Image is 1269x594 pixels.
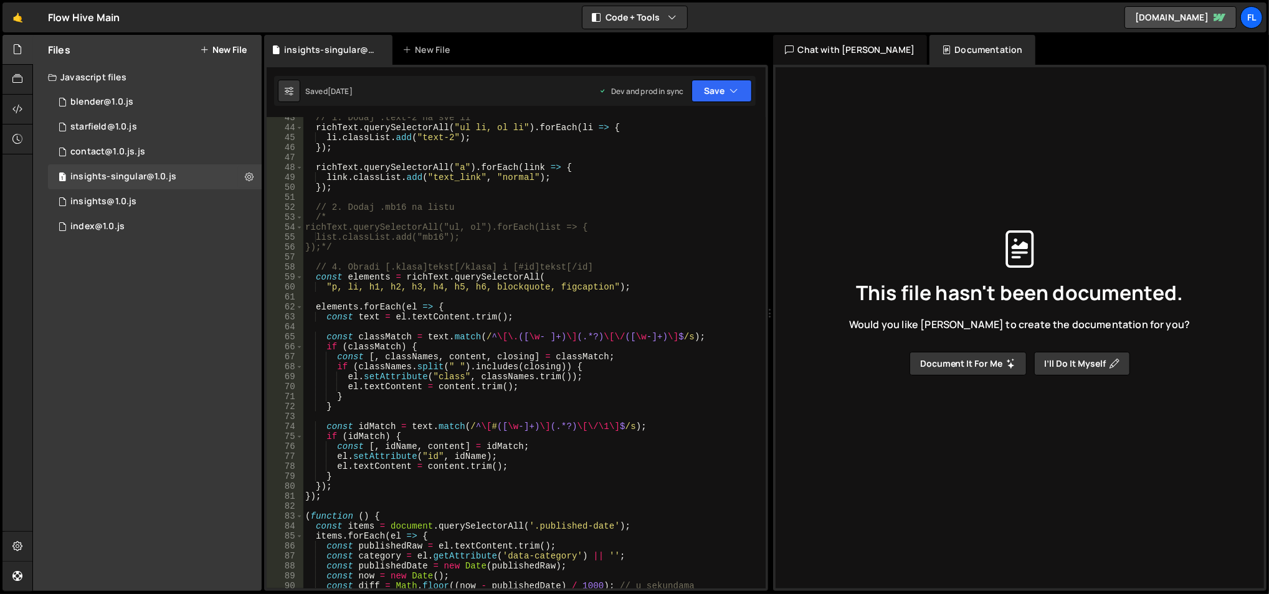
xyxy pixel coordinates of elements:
div: 75 [267,431,303,441]
button: New File [200,45,247,55]
div: 81 [267,491,303,501]
div: [DATE] [328,86,353,97]
div: 83 [267,511,303,521]
div: 15363/40528.js [48,189,262,214]
div: 65 [267,332,303,342]
div: 77 [267,451,303,461]
div: 79 [267,471,303,481]
a: Fl [1240,6,1263,29]
button: Save [692,80,752,102]
div: 51 [267,192,303,202]
div: 15363/41450.js [48,115,262,139]
div: blender@1.0.js [70,97,133,108]
div: insights-singular@1.0.js [70,171,176,182]
div: New File [402,44,455,56]
div: 88 [267,561,303,571]
div: 71 [267,392,303,402]
div: index@1.0.js [70,221,125,232]
div: 82 [267,501,303,511]
div: Chat with [PERSON_NAME] [773,35,928,65]
div: 56 [267,242,303,252]
button: Document it for me [910,352,1027,375]
div: 15363/40529.js [48,139,262,164]
div: 50 [267,182,303,192]
div: 15363/40648.js [48,164,262,189]
a: [DOMAIN_NAME] [1124,6,1237,29]
div: 49 [267,172,303,182]
div: 89 [267,571,303,581]
div: 74 [267,422,303,431]
div: 45 [267,133,303,143]
h2: Files [48,43,70,57]
button: Code + Tools [582,6,687,29]
div: 55 [267,232,303,242]
div: starfield@1.0.js [70,121,137,133]
button: I’ll do it myself [1034,352,1130,375]
div: 68 [267,362,303,372]
div: 87 [267,551,303,561]
span: This file hasn't been documented. [856,283,1183,303]
div: 48 [267,163,303,172]
div: 15363/40442.js [48,214,262,239]
div: 57 [267,252,303,262]
span: Would you like [PERSON_NAME] to create the documentation for you? [849,318,1190,331]
div: 54 [267,222,303,232]
div: 70 [267,382,303,392]
div: 78 [267,461,303,471]
span: 1 [59,173,66,183]
div: 84 [267,521,303,531]
div: 67 [267,352,303,362]
div: 44 [267,123,303,133]
div: 72 [267,402,303,412]
div: insights@1.0.js [70,196,136,207]
div: Flow Hive Main [48,10,120,25]
div: Saved [305,86,353,97]
div: 59 [267,272,303,282]
div: 62 [267,302,303,312]
a: 🤙 [2,2,33,32]
div: 47 [267,153,303,163]
div: Javascript files [33,65,262,90]
div: Dev and prod in sync [599,86,683,97]
div: Documentation [929,35,1035,65]
div: 63 [267,312,303,322]
div: 66 [267,342,303,352]
div: 53 [267,212,303,222]
div: 90 [267,581,303,591]
div: contact@1.0.js.js [70,146,145,158]
div: 85 [267,531,303,541]
div: 69 [267,372,303,382]
div: 80 [267,481,303,491]
div: 61 [267,292,303,302]
div: 86 [267,541,303,551]
div: 64 [267,322,303,332]
div: 43 [267,113,303,123]
div: 73 [267,412,303,422]
div: insights-singular@1.0.js [284,44,378,56]
div: 76 [267,441,303,451]
div: 60 [267,282,303,292]
div: 15363/40902.js [48,90,262,115]
div: 52 [267,202,303,212]
div: 58 [267,262,303,272]
div: 46 [267,143,303,153]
